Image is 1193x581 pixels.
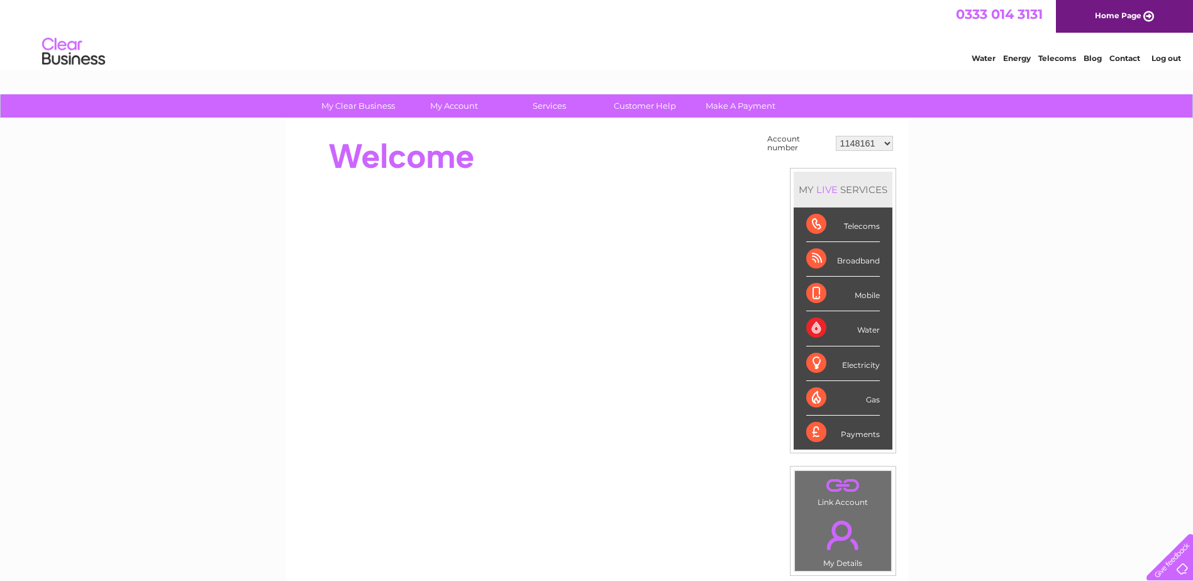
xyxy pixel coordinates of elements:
[806,346,880,381] div: Electricity
[806,242,880,277] div: Broadband
[806,381,880,416] div: Gas
[402,94,506,118] a: My Account
[794,510,892,572] td: My Details
[764,131,833,155] td: Account number
[806,416,880,450] div: Payments
[1151,53,1181,63] a: Log out
[689,94,792,118] a: Make A Payment
[1038,53,1076,63] a: Telecoms
[794,172,892,207] div: MY SERVICES
[806,311,880,346] div: Water
[1003,53,1031,63] a: Energy
[1109,53,1140,63] a: Contact
[593,94,697,118] a: Customer Help
[42,33,106,71] img: logo.png
[497,94,601,118] a: Services
[972,53,996,63] a: Water
[798,474,888,496] a: .
[300,7,894,61] div: Clear Business is a trading name of Verastar Limited (registered in [GEOGRAPHIC_DATA] No. 3667643...
[798,513,888,557] a: .
[806,207,880,242] div: Telecoms
[956,6,1043,22] a: 0333 014 3131
[794,470,892,510] td: Link Account
[306,94,410,118] a: My Clear Business
[814,184,840,196] div: LIVE
[1084,53,1102,63] a: Blog
[806,277,880,311] div: Mobile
